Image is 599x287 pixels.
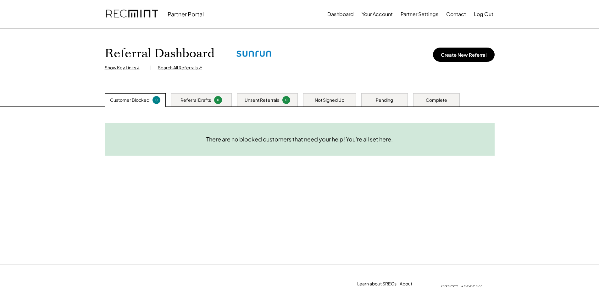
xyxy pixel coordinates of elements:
[105,65,144,71] div: Show Key Links ↓
[158,65,202,71] div: Search All Referrals ↗
[426,97,447,103] div: Complete
[206,135,393,143] div: There are no blocked customers that need your help! You're all set here.
[283,98,289,102] div: 0
[362,8,393,20] button: Your Account
[315,97,344,103] div: Not Signed Up
[433,48,495,62] button: Create New Referral
[376,97,393,103] div: Pending
[401,8,438,20] button: Partner Settings
[400,281,412,287] a: About
[245,97,279,103] div: Unsent Referrals
[236,44,271,63] img: Sunrun-logo.png
[150,65,152,71] div: |
[357,281,397,287] a: Learn about SRECs
[153,98,159,102] div: 0
[327,8,354,20] button: Dashboard
[446,8,466,20] button: Contact
[215,98,221,102] div: 0
[110,97,149,103] div: Customer Blocked
[106,3,158,25] img: recmint-logotype%403x.png
[474,8,493,20] button: Log Out
[168,10,204,18] div: Partner Portal
[105,46,214,61] h1: Referral Dashboard
[180,97,211,103] div: Referral Drafts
